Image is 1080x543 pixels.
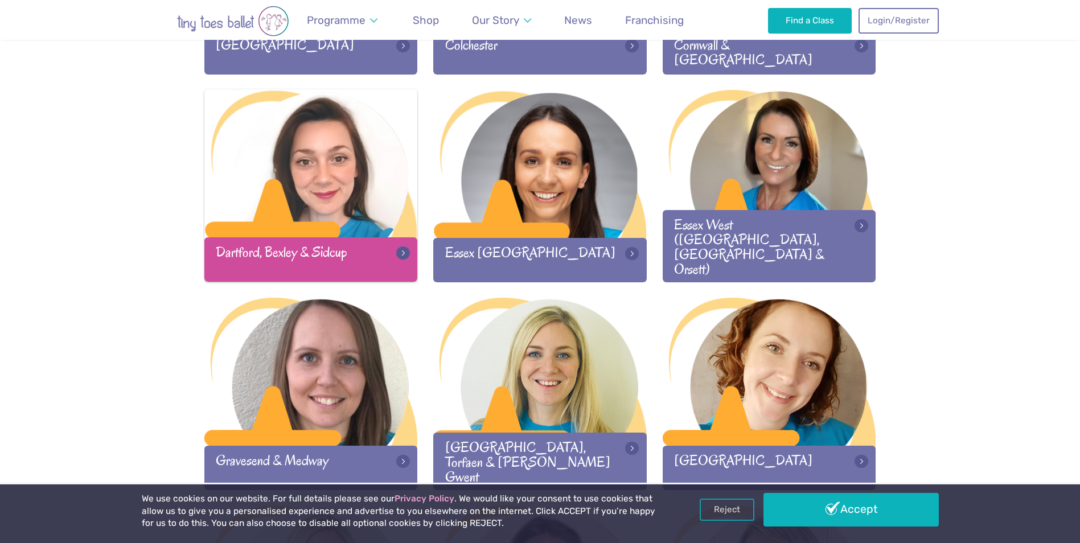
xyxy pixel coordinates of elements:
div: [GEOGRAPHIC_DATA] [204,30,418,74]
a: Accept [763,493,939,526]
a: Privacy Policy [395,493,454,504]
div: Cornwall & [GEOGRAPHIC_DATA] [663,30,876,74]
div: Gravesend & Medway [204,446,418,489]
span: Programme [307,14,366,27]
a: Find a Class [768,8,852,33]
div: Dartford, Bexley & Sidcup [204,237,418,281]
a: [GEOGRAPHIC_DATA] [663,298,876,489]
span: Franchising [625,14,684,27]
div: [GEOGRAPHIC_DATA], Torfaen & [PERSON_NAME] Gwent [433,433,647,489]
a: Login/Register [859,8,938,33]
span: Shop [413,14,439,27]
a: Shop [408,7,445,34]
span: Our Story [472,14,519,27]
span: News [564,14,592,27]
div: Colchester [433,30,647,74]
a: Programme [302,7,383,34]
a: Essex West ([GEOGRAPHIC_DATA], [GEOGRAPHIC_DATA] & Orsett) [663,90,876,282]
p: We use cookies on our website. For full details please see our . We would like your consent to us... [142,493,660,530]
a: Dartford, Bexley & Sidcup [204,89,418,281]
a: [GEOGRAPHIC_DATA], Torfaen & [PERSON_NAME] Gwent [433,298,647,489]
a: News [559,7,598,34]
div: Essex [GEOGRAPHIC_DATA] [433,238,647,282]
a: Our Story [466,7,536,34]
img: tiny toes ballet [142,6,324,36]
a: Gravesend & Medway [204,298,418,489]
div: Essex West ([GEOGRAPHIC_DATA], [GEOGRAPHIC_DATA] & Orsett) [663,210,876,282]
div: [GEOGRAPHIC_DATA] [663,446,876,489]
a: Franchising [620,7,689,34]
a: Essex [GEOGRAPHIC_DATA] [433,90,647,282]
a: Reject [700,499,754,520]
